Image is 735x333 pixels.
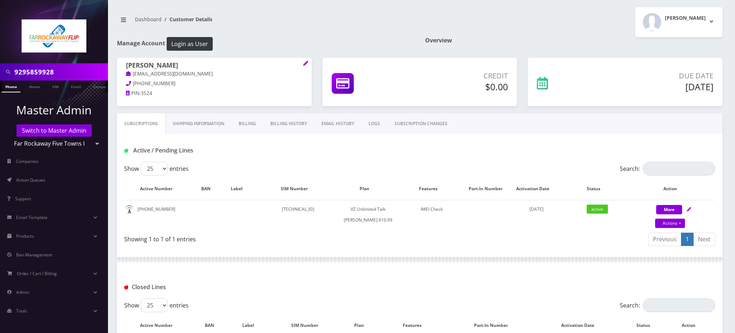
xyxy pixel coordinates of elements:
a: Next [693,233,715,246]
h1: Overview [425,37,722,44]
a: Previous [648,233,681,246]
td: [PHONE_NUMBER] [125,200,195,229]
span: Action Queues [16,177,45,183]
th: Active Number: activate to sort column ascending [125,178,195,199]
th: SIM Number: activate to sort column ascending [257,178,339,199]
span: [PHONE_NUMBER] [133,80,175,87]
h1: Closed Lines [124,284,314,291]
h2: [PERSON_NAME] [665,15,706,21]
img: Active / Pending Lines [124,149,128,153]
a: Name [26,81,44,92]
label: Search: [620,162,715,175]
th: Status: activate to sort column ascending [562,178,632,199]
span: Email Template [16,214,48,220]
h5: $0.00 [410,81,508,92]
img: Far Rockaway Five Towns Flip [22,19,86,53]
a: Shipping Information [166,113,231,134]
a: Billing History [263,113,314,134]
nav: breadcrumb [117,12,414,32]
a: Dashboard [135,16,162,23]
a: LOGS [361,113,387,134]
li: Customer Details [162,15,212,23]
th: Plan: activate to sort column ascending [340,178,396,199]
a: Login as User [165,39,213,47]
button: More [656,205,682,214]
a: PIN: [126,90,141,97]
div: Showing 1 to 1 of 1 entries [124,232,414,243]
a: SUBSCRIPTION CHANGES [387,113,455,134]
p: Credit [410,70,508,81]
label: Show entries [124,162,189,175]
a: Switch to Master Admin [17,124,92,137]
span: Companies [16,158,39,164]
a: Company [90,81,114,92]
a: Email [67,81,85,92]
span: Ban Management [16,252,52,258]
a: [EMAIL_ADDRESS][DOMAIN_NAME] [126,70,213,78]
th: Port-In Number: activate to sort column ascending [468,178,511,199]
td: VZ Unlimited Talk [PERSON_NAME] $10.99 [340,200,396,229]
span: Support [15,196,31,202]
td: [TECHNICAL_ID] [257,200,339,229]
label: Search: [620,298,715,312]
th: BAN: activate to sort column ascending [195,178,224,199]
a: SIM [49,81,62,92]
label: Show entries [124,298,189,312]
button: Login as User [167,37,213,51]
h1: [PERSON_NAME] [126,61,303,70]
button: [PERSON_NAME] [635,7,722,37]
a: Phone [2,81,21,92]
input: Search: [643,162,715,175]
th: Action: activate to sort column ascending [633,178,714,199]
select: Showentries [141,162,168,175]
span: Admin [16,289,29,295]
select: Showentries [141,298,168,312]
span: 3524 [141,90,152,96]
th: Features: activate to sort column ascending [397,178,466,199]
img: default.png [125,205,134,214]
a: Billing [231,113,263,134]
span: [DATE] [529,206,544,212]
th: Label: activate to sort column ascending [224,178,256,199]
p: Due Date [599,70,713,81]
input: Search in Company [14,65,106,79]
h1: Active / Pending Lines [124,147,314,154]
span: active [587,205,608,214]
div: IMEI Check [397,204,466,215]
span: Order / Cart / Billing [17,270,57,277]
span: Products [16,233,34,239]
h1: Manage Account [117,37,414,51]
a: EMAIL HISTORY [314,113,361,134]
a: Subscriptions [117,113,166,134]
input: Search: [643,298,715,312]
h5: [DATE] [599,81,713,92]
img: Closed Lines [124,286,128,289]
a: 1 [681,233,694,246]
th: Activation Date: activate to sort column ascending [511,178,561,199]
span: Tools [16,308,27,314]
a: Actions [655,219,685,228]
